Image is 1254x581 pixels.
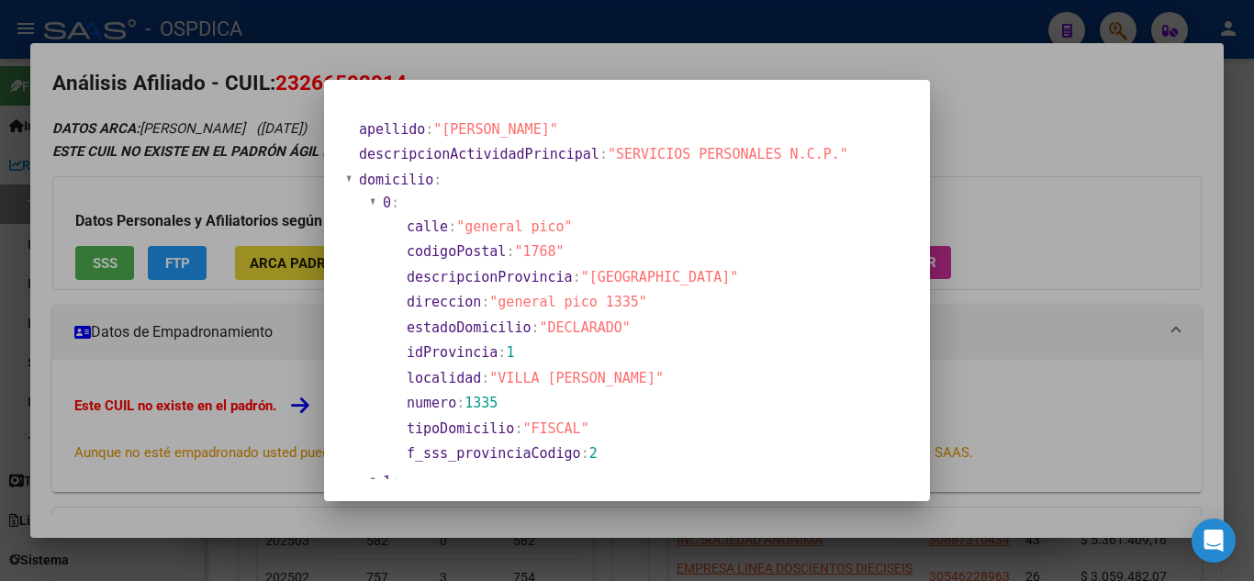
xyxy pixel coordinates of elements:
span: descripcionActividadPrincipal [359,146,599,162]
span: "general pico 1335" [489,294,647,310]
span: "SERVICIOS PERSONALES N.C.P." [608,146,848,162]
span: : [433,172,442,188]
span: localidad [407,370,481,386]
span: : [448,218,456,235]
span: f_sss_provinciaCodigo [407,445,581,462]
span: estadoDomicilio [407,319,531,336]
span: numero [407,395,456,411]
span: idProvincia [407,344,498,361]
span: : [599,146,608,162]
span: : [425,121,433,138]
span: "VILLA [PERSON_NAME]" [489,370,664,386]
span: direccion [407,294,481,310]
span: descripcionProvincia [407,269,573,285]
span: codigoPostal [407,243,506,260]
span: "1768" [514,243,564,260]
span: tipoDomicilio [407,420,514,437]
span: : [456,395,465,411]
span: 1335 [465,395,498,411]
span: : [581,445,589,462]
span: "DECLARADO" [540,319,631,336]
span: calle [407,218,448,235]
span: : [573,269,581,285]
span: "general pico" [456,218,572,235]
span: "[PERSON_NAME]" [433,121,557,138]
span: : [391,474,399,490]
span: 1 [383,474,391,490]
span: : [481,294,489,310]
span: : [498,344,506,361]
span: : [514,420,522,437]
span: 0 [383,195,391,211]
span: apellido [359,121,425,138]
span: : [391,195,399,211]
span: 1 [506,344,514,361]
span: "[GEOGRAPHIC_DATA]" [581,269,739,285]
span: domicilio [359,172,433,188]
span: "FISCAL" [522,420,588,437]
span: 2 [589,445,598,462]
div: Open Intercom Messenger [1192,519,1236,563]
span: : [481,370,489,386]
span: : [531,319,539,336]
span: : [506,243,514,260]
